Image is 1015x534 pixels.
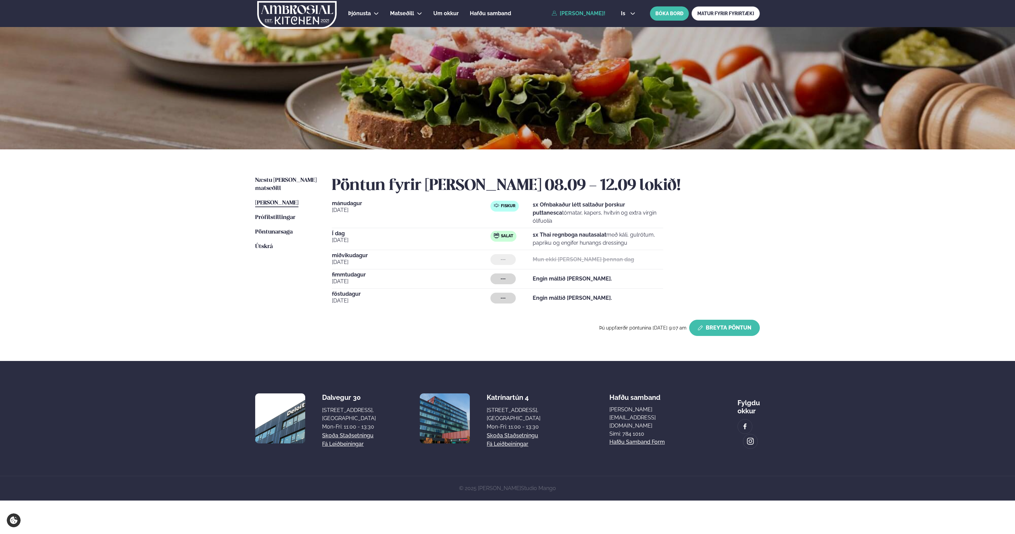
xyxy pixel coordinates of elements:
[332,206,490,214] span: [DATE]
[332,176,760,195] h2: Pöntun fyrir [PERSON_NAME] 08.09 - 12.09 lokið!
[255,228,293,236] a: Pöntunarsaga
[747,437,754,445] img: image alt
[332,236,490,244] span: [DATE]
[255,199,298,207] a: [PERSON_NAME]
[615,11,641,16] button: is
[501,203,515,209] span: Fiskur
[332,253,490,258] span: miðvikudagur
[552,10,605,17] a: [PERSON_NAME]!
[487,423,540,431] div: Mon-Fri: 11:00 - 13:30
[533,231,663,247] p: með káli, gulrótum, papriku og engifer hunangs dressingu
[255,176,318,193] a: Næstu [PERSON_NAME] matseðill
[332,231,490,236] span: Í dag
[501,276,506,282] span: ---
[494,233,499,238] img: salad.svg
[322,406,376,422] div: [STREET_ADDRESS], [GEOGRAPHIC_DATA]
[692,6,760,21] a: MATUR FYRIR FYRIRTÆKI
[650,6,689,21] button: BÓKA BORÐ
[255,177,317,191] span: Næstu [PERSON_NAME] matseðill
[621,11,627,16] span: is
[257,1,337,29] img: logo
[255,200,298,206] span: [PERSON_NAME]
[609,406,669,430] a: [PERSON_NAME][EMAIL_ADDRESS][DOMAIN_NAME]
[7,513,21,527] a: Cookie settings
[470,9,511,18] a: Hafðu samband
[533,232,606,238] strong: 1x Thai regnboga nautasalat
[533,201,625,216] strong: 1x Ofnbakaður létt saltaður þorskur puttanesca
[689,320,760,336] button: Breyta Pöntun
[420,393,470,443] img: image alt
[322,440,364,448] a: Fá leiðbeiningar
[255,243,273,251] a: Útskrá
[533,256,634,263] strong: Mun ekki [PERSON_NAME] þennan dag
[738,419,752,434] a: image alt
[609,388,660,402] span: Hafðu samband
[533,201,663,225] p: tómatar, kapers, hvítvín og extra virgin ólífuolía
[533,275,612,282] strong: Engin máltíð [PERSON_NAME].
[332,277,490,286] span: [DATE]
[609,438,665,446] a: Hafðu samband form
[533,295,612,301] strong: Engin máltíð [PERSON_NAME].
[332,201,490,206] span: mánudagur
[322,393,376,402] div: Dalvegur 30
[738,393,760,415] div: Fylgdu okkur
[487,393,540,402] div: Katrínartún 4
[255,229,293,235] span: Pöntunarsaga
[487,406,540,422] div: [STREET_ADDRESS], [GEOGRAPHIC_DATA]
[348,9,371,18] a: Þjónusta
[322,423,376,431] div: Mon-Fri: 11:00 - 13:30
[255,393,305,443] img: image alt
[332,291,490,297] span: föstudagur
[487,440,528,448] a: Fá leiðbeiningar
[501,257,506,262] span: ---
[255,215,295,220] span: Prófílstillingar
[332,297,490,305] span: [DATE]
[743,434,757,448] a: image alt
[255,244,273,249] span: Útskrá
[487,432,538,440] a: Skoða staðsetningu
[470,10,511,17] span: Hafðu samband
[501,234,513,239] span: Salat
[322,432,373,440] a: Skoða staðsetningu
[599,325,686,331] span: Þú uppfærðir pöntunina [DATE] 9:07 am
[741,423,749,431] img: image alt
[332,258,490,266] span: [DATE]
[521,485,556,491] a: Studio Mango
[390,9,414,18] a: Matseðill
[501,295,506,301] span: ---
[255,214,295,222] a: Prófílstillingar
[433,9,459,18] a: Um okkur
[390,10,414,17] span: Matseðill
[332,272,490,277] span: fimmtudagur
[494,203,499,208] img: fish.svg
[609,430,669,438] p: Sími: 784 1010
[459,485,556,491] span: © 2025 [PERSON_NAME]
[348,10,371,17] span: Þjónusta
[433,10,459,17] span: Um okkur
